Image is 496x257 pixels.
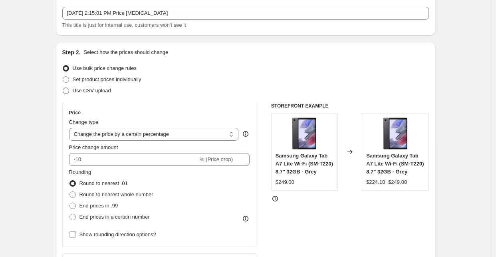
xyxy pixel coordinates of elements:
div: $249.00 [276,178,294,186]
h3: Price [69,110,81,116]
span: % (Price drop) [200,156,233,162]
span: Samsung Galaxy Tab A7 Lite Wi-Fi (SM-T220) 8.7" 32GB - Grey [276,153,333,175]
strike: $249.00 [388,178,407,186]
span: Show rounding direction options? [79,231,156,237]
div: help [242,130,250,138]
input: 30% off holiday sale [62,7,429,20]
input: -15 [69,153,198,166]
span: Samsung Galaxy Tab A7 Lite Wi-Fi (SM-T220) 8.7" 32GB - Grey [366,153,424,175]
img: 57_d50726cf-62de-4280-b53c-dc1033eae08f_80x.jpg [379,118,411,149]
span: Price change amount [69,144,118,150]
span: Use bulk price change rules [73,65,137,71]
span: Rounding [69,169,91,175]
span: Round to nearest whole number [79,191,153,197]
p: Select how the prices should change [83,48,168,56]
span: End prices in .99 [79,203,118,209]
span: Use CSV upload [73,88,111,94]
h2: Step 2. [62,48,81,56]
span: Change type [69,119,99,125]
span: This title is just for internal use, customers won't see it [62,22,186,28]
h6: STOREFRONT EXAMPLE [271,103,429,109]
span: Set product prices individually [73,76,141,82]
div: $224.10 [366,178,385,186]
img: 57_d50726cf-62de-4280-b53c-dc1033eae08f_80x.jpg [288,118,320,149]
span: End prices in a certain number [79,214,150,220]
span: Round to nearest .01 [79,180,128,186]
